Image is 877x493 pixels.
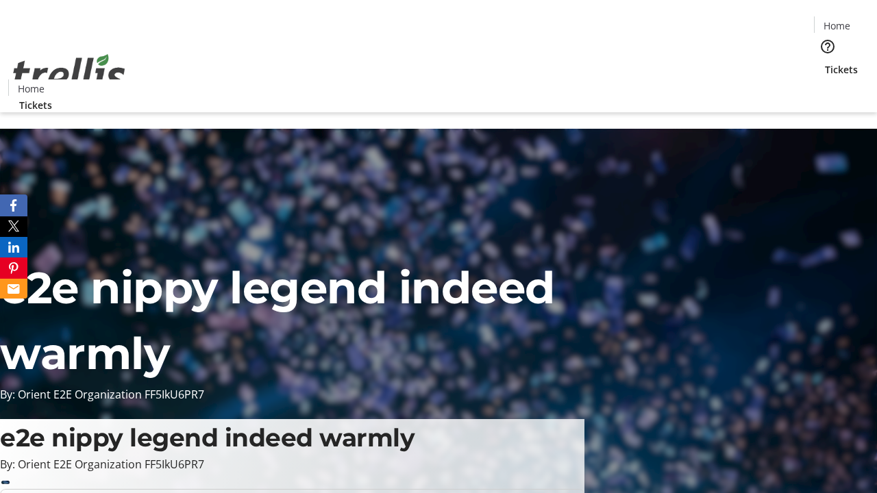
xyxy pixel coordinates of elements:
[8,98,63,112] a: Tickets
[9,81,53,96] a: Home
[18,81,45,96] span: Home
[814,77,841,104] button: Cart
[19,98,52,112] span: Tickets
[825,62,858,77] span: Tickets
[814,62,869,77] a: Tickets
[814,33,841,60] button: Help
[815,18,859,33] a: Home
[824,18,850,33] span: Home
[8,39,130,108] img: Orient E2E Organization FF5IkU6PR7's Logo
